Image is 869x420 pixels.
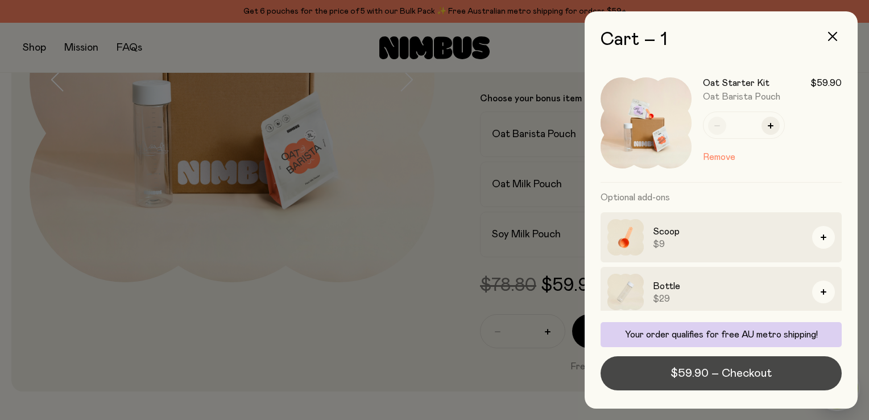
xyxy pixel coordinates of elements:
[653,279,803,293] h3: Bottle
[703,77,769,89] h3: Oat Starter Kit
[601,356,842,390] button: $59.90 – Checkout
[607,329,835,340] p: Your order qualifies for free AU metro shipping!
[601,30,842,50] h2: Cart – 1
[653,238,803,250] span: $9
[601,183,842,212] h3: Optional add-ons
[703,92,780,101] span: Oat Barista Pouch
[653,293,803,304] span: $29
[810,77,842,89] span: $59.90
[703,150,735,164] button: Remove
[653,225,803,238] h3: Scoop
[671,365,772,381] span: $59.90 – Checkout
